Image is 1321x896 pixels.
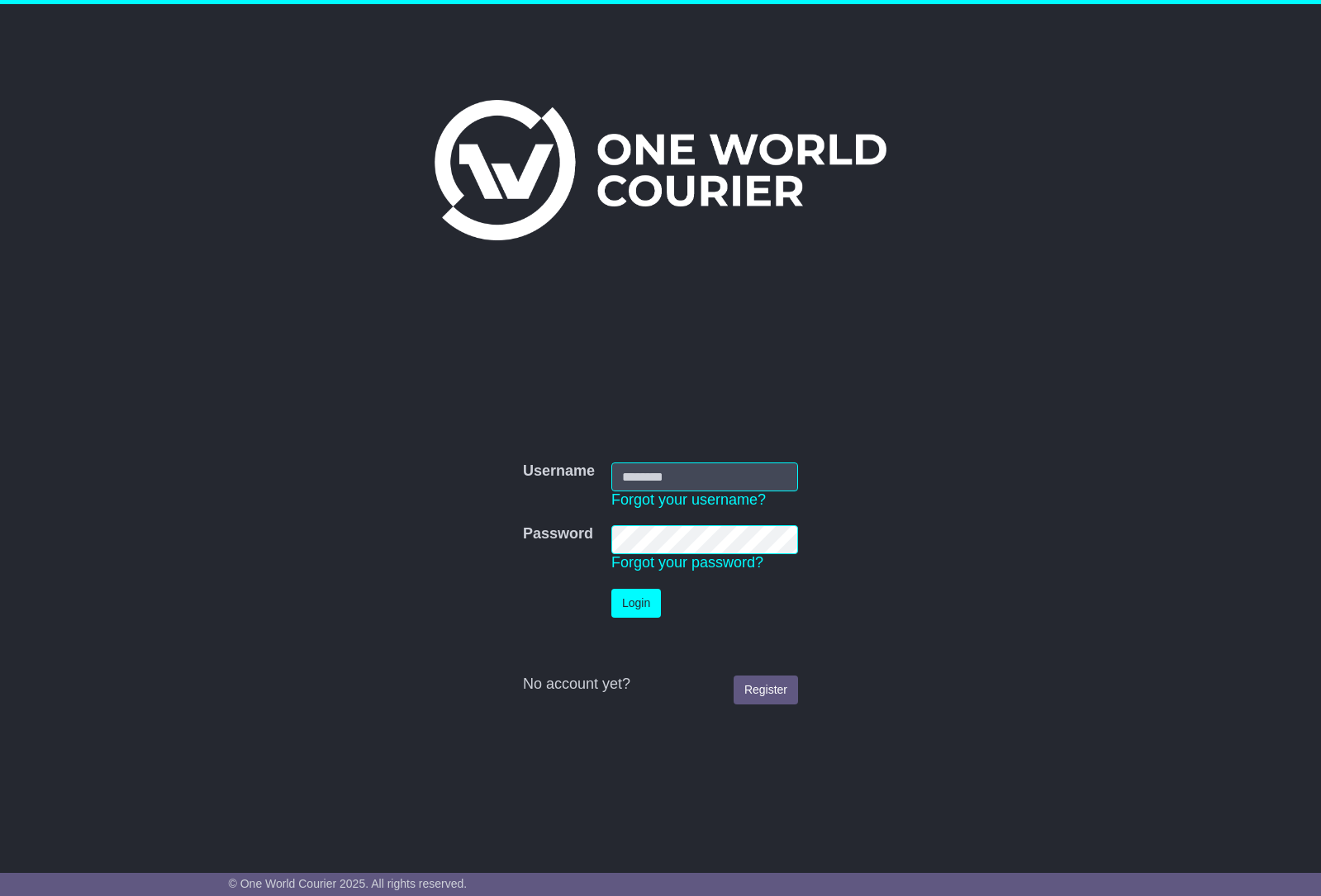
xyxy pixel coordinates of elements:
[435,100,886,240] img: One World
[523,676,798,694] div: No account yet?
[611,589,661,618] button: Login
[229,877,468,890] span: © One World Courier 2025. All rights reserved.
[734,676,798,704] a: Register
[611,554,763,571] a: Forgot your password?
[611,491,766,508] a: Forgot your username?
[523,462,595,481] label: Username
[523,525,593,543] label: Password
